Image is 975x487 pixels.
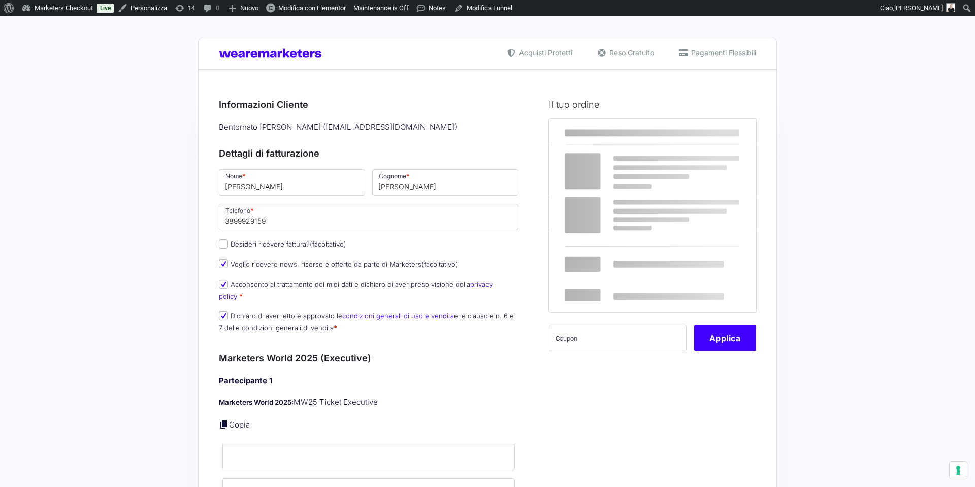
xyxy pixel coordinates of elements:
[219,239,228,249] input: Desideri ricevere fattura?(facoltativo)
[219,351,518,365] h3: Marketers World 2025 (Executive)
[219,419,229,430] a: Copia i dettagli dell'acquirente
[372,169,518,196] input: Cognome *
[689,47,756,58] span: Pagamenti Flessibili
[219,260,458,268] label: Voglio ricevere news, risorse e offerte da parte di Marketers
[549,230,668,312] th: Totale
[549,145,668,198] td: Marketers World 2025 (Executive) - MW25 Ticket Executive
[229,420,250,430] a: Copia
[549,98,756,111] h3: Il tuo ordine
[950,462,967,479] button: Le tue preferenze relative al consenso per le tecnologie di tracciamento
[549,119,668,145] th: Prodotto
[549,198,668,230] th: Subtotale
[219,311,228,320] input: Dichiaro di aver letto e approvato lecondizioni generali di uso e venditae le clausole n. 6 e 7 d...
[97,4,114,13] a: Live
[549,325,687,351] input: Coupon
[607,47,654,58] span: Reso Gratuito
[310,240,346,248] span: (facoltativo)
[219,204,518,230] input: Telefono *
[219,98,518,111] h3: Informazioni Cliente
[219,280,493,300] a: privacy policy
[219,280,228,289] input: Acconsento al trattamento dei miei dati e dichiaro di aver preso visione dellaprivacy policy
[219,146,518,160] h3: Dettagli di fatturazione
[421,260,458,268] span: (facoltativo)
[219,398,294,406] strong: Marketers World 2025:
[215,119,522,136] div: Bentornato [PERSON_NAME] ( [EMAIL_ADDRESS][DOMAIN_NAME] )
[516,47,572,58] span: Acquisti Protetti
[219,240,346,248] label: Desideri ricevere fattura?
[219,280,493,300] label: Acconsento al trattamento dei miei dati e dichiaro di aver preso visione della
[278,4,346,12] span: Modifica con Elementor
[694,325,756,351] button: Applica
[342,312,454,320] a: condizioni generali di uso e vendita
[219,169,365,196] input: Nome *
[219,259,228,268] input: Voglio ricevere news, risorse e offerte da parte di Marketers(facoltativo)
[668,119,756,145] th: Subtotale
[219,312,514,331] label: Dichiaro di aver letto e approvato le e le clausole n. 6 e 7 delle condizioni generali di vendita
[219,375,518,387] h4: Partecipante 1
[894,4,943,12] span: [PERSON_NAME]
[219,397,518,408] p: MW25 Ticket Executive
